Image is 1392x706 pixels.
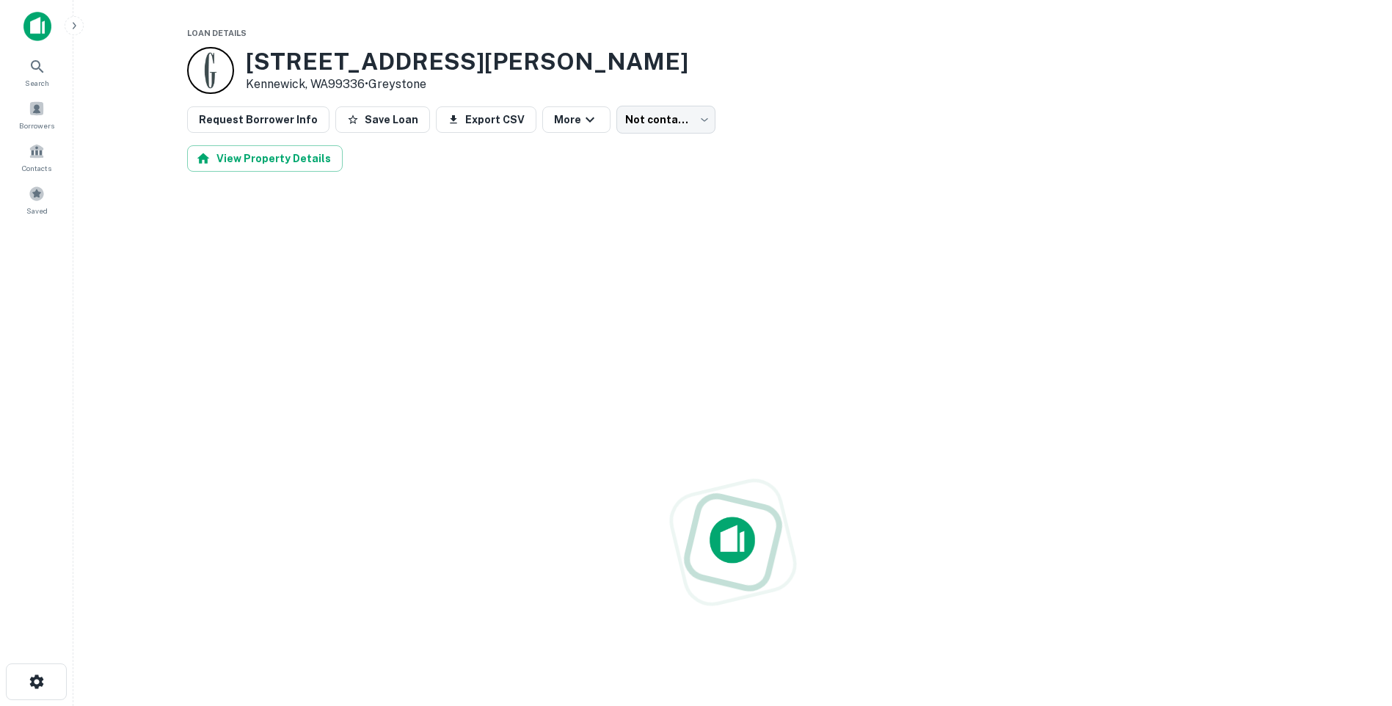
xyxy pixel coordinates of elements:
[335,106,430,133] button: Save Loan
[4,180,69,219] a: Saved
[19,120,54,131] span: Borrowers
[23,12,51,41] img: capitalize-icon.png
[4,52,69,92] a: Search
[4,137,69,177] a: Contacts
[436,106,536,133] button: Export CSV
[542,106,611,133] button: More
[1319,589,1392,659] iframe: Chat Widget
[187,29,247,37] span: Loan Details
[616,106,715,134] div: Not contacted
[4,95,69,134] a: Borrowers
[25,77,49,89] span: Search
[187,145,343,172] button: View Property Details
[368,77,426,91] a: Greystone
[187,106,329,133] button: Request Borrower Info
[246,76,688,93] p: Kennewick, WA99336 •
[246,48,688,76] h3: [STREET_ADDRESS][PERSON_NAME]
[22,162,51,174] span: Contacts
[26,205,48,216] span: Saved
